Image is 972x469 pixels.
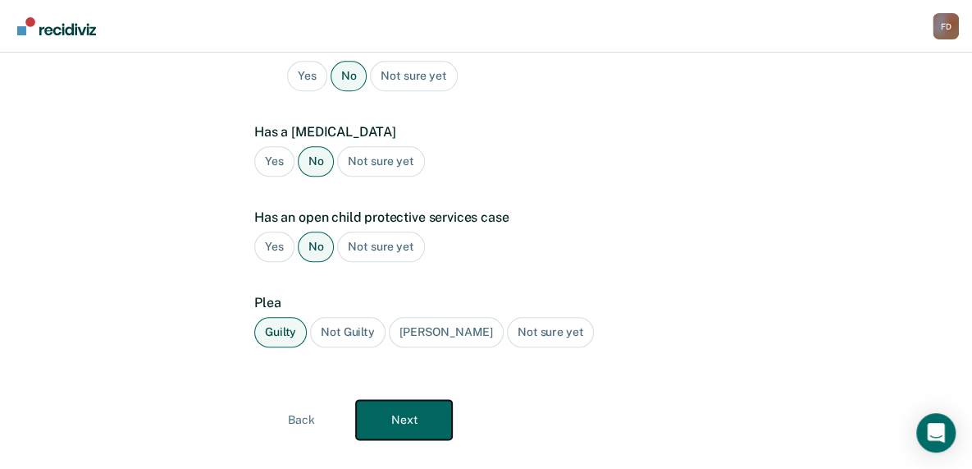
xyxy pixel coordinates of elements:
[287,61,327,91] div: Yes
[916,413,956,453] div: Open Intercom Messenger
[370,61,457,91] div: Not sure yet
[298,146,335,177] div: No
[17,17,96,35] img: Recidiviz
[331,61,367,91] div: No
[254,209,710,225] label: Has an open child protective services case
[254,232,294,262] div: Yes
[254,295,710,310] label: Plea
[337,232,424,262] div: Not sure yet
[337,146,424,177] div: Not sure yet
[254,146,294,177] div: Yes
[298,232,335,262] div: No
[389,317,504,347] div: [PERSON_NAME]
[356,400,452,439] button: Next
[933,13,959,39] div: F D
[253,400,349,439] button: Back
[507,317,594,347] div: Not sure yet
[254,124,710,140] label: Has a [MEDICAL_DATA]
[254,317,307,347] div: Guilty
[310,317,386,347] div: Not Guilty
[933,13,959,39] button: Profile dropdown button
